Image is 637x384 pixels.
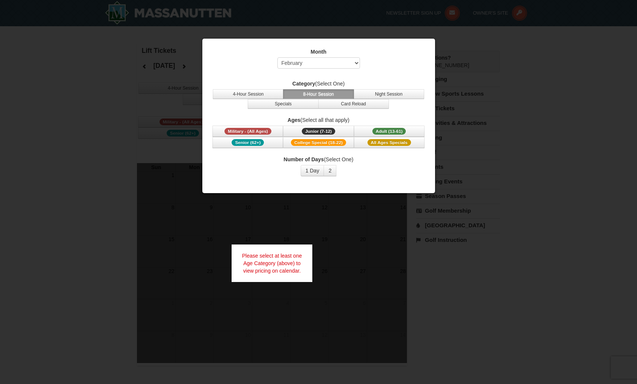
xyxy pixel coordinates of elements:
[212,156,426,163] label: (Select One)
[232,139,264,146] span: Senior (62+)
[213,89,283,99] button: 4-Hour Session
[318,99,389,109] button: Card Reload
[284,156,324,162] strong: Number of Days
[232,244,313,282] div: Please select at least one Age Category (above) to view pricing on calendar.
[311,49,327,55] strong: Month
[372,128,406,135] span: Adult (13-61)
[354,89,424,99] button: Night Session
[212,137,283,148] button: Senior (62+)
[291,139,346,146] span: College Special (18-22)
[248,99,318,109] button: Specials
[367,139,411,146] span: All Ages Specials
[212,126,283,137] button: Military - (All Ages)
[212,80,426,87] label: (Select One)
[288,117,300,123] strong: Ages
[354,137,425,148] button: All Ages Specials
[292,81,315,87] strong: Category
[354,126,425,137] button: Adult (13-61)
[283,89,354,99] button: 8-Hour Session
[301,165,324,176] button: 1 Day
[212,116,426,124] label: (Select all that apply)
[283,126,354,137] button: Junior (7-12)
[283,137,354,148] button: College Special (18-22)
[302,128,335,135] span: Junior (7-12)
[224,128,271,135] span: Military - (All Ages)
[324,165,336,176] button: 2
